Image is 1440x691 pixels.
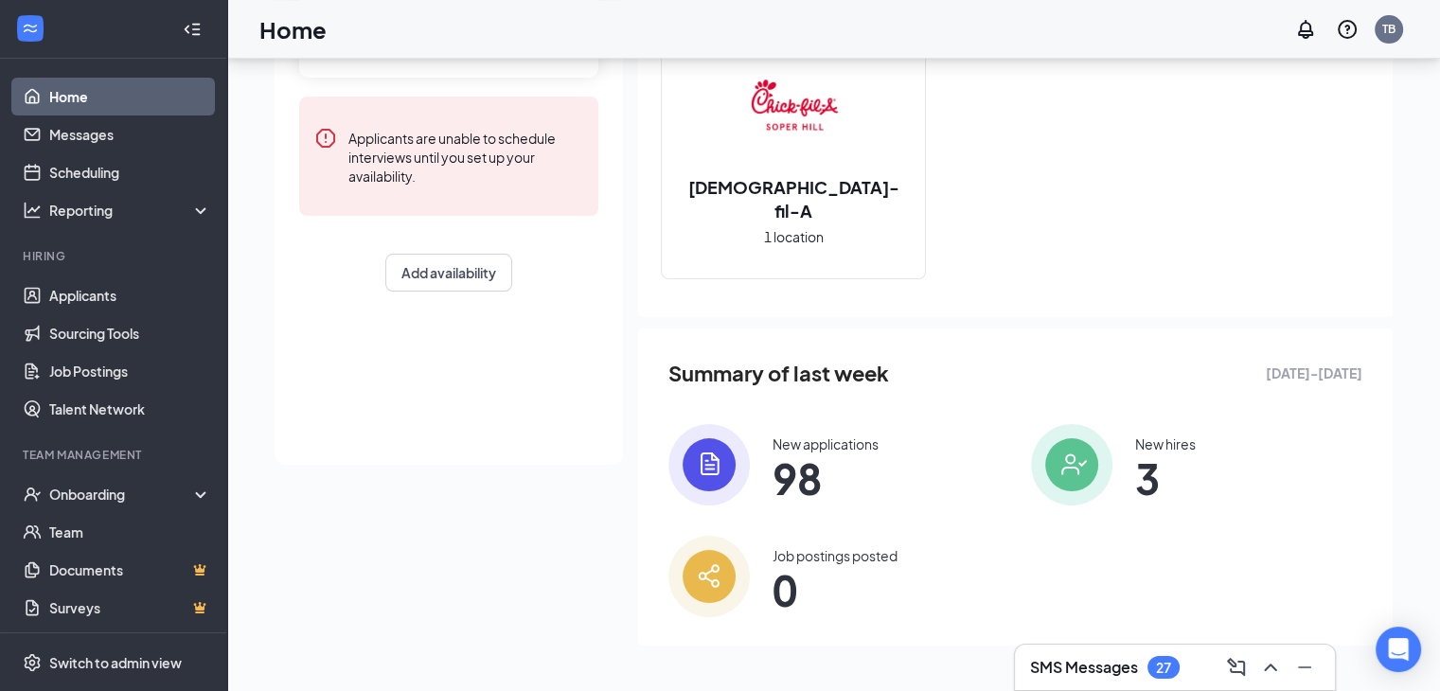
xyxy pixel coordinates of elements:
[49,485,195,504] div: Onboarding
[1225,656,1248,679] svg: ComposeMessage
[49,314,211,352] a: Sourcing Tools
[314,127,337,150] svg: Error
[1221,652,1252,682] button: ComposeMessage
[1293,656,1316,679] svg: Minimize
[668,536,750,617] img: icon
[1030,657,1138,678] h3: SMS Messages
[1336,18,1359,41] svg: QuestionInfo
[49,115,211,153] a: Messages
[49,201,212,220] div: Reporting
[662,175,925,222] h2: [DEMOGRAPHIC_DATA]-fil-A
[1289,652,1320,682] button: Minimize
[733,46,854,168] img: Chick-fil-A
[1382,21,1396,37] div: TB
[49,390,211,428] a: Talent Network
[1376,627,1421,672] div: Open Intercom Messenger
[49,513,211,551] a: Team
[259,13,327,45] h1: Home
[49,78,211,115] a: Home
[23,485,42,504] svg: UserCheck
[348,127,583,186] div: Applicants are unable to schedule interviews until you set up your availability.
[773,573,898,607] span: 0
[764,226,824,247] span: 1 location
[49,551,211,589] a: DocumentsCrown
[668,357,889,390] span: Summary of last week
[23,248,207,264] div: Hiring
[1294,18,1317,41] svg: Notifications
[23,447,207,463] div: Team Management
[183,19,202,38] svg: Collapse
[49,352,211,390] a: Job Postings
[23,652,42,671] svg: Settings
[668,424,750,505] img: icon
[773,461,879,495] span: 98
[1135,461,1196,495] span: 3
[49,652,182,671] div: Switch to admin view
[773,546,898,565] div: Job postings posted
[385,254,512,292] button: Add availability
[1266,363,1362,383] span: [DATE] - [DATE]
[49,589,211,627] a: SurveysCrown
[1259,656,1282,679] svg: ChevronUp
[1135,434,1196,453] div: New hires
[23,201,42,220] svg: Analysis
[49,276,211,314] a: Applicants
[49,153,211,191] a: Scheduling
[1156,660,1171,676] div: 27
[1031,424,1112,505] img: icon
[1255,652,1286,682] button: ChevronUp
[21,19,40,38] svg: WorkstreamLogo
[773,434,879,453] div: New applications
